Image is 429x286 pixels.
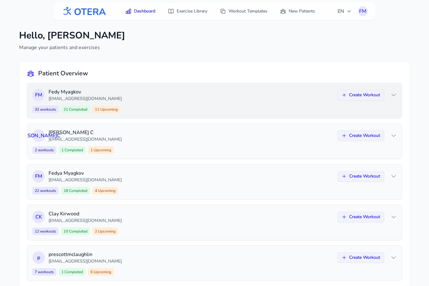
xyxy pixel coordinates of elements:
[338,171,384,182] button: Create Workout
[99,107,118,112] span: Upcoming
[68,107,87,112] span: Completed
[38,69,88,78] h2: Patient Overview
[32,187,59,194] span: 22
[121,6,159,17] a: Dashboard
[61,187,90,194] span: 18
[61,4,106,18] img: OTERA logo
[37,254,40,261] span: p
[92,187,118,194] span: 4
[338,130,384,141] button: Create Workout
[338,212,384,222] button: Create Workout
[92,106,120,113] span: 11
[49,136,334,143] p: [EMAIL_ADDRESS][DOMAIN_NAME]
[19,44,125,51] p: Manage your patients and exercises
[32,228,59,235] span: 12
[61,106,90,113] span: 21
[358,6,368,16] button: FM
[32,146,56,154] span: 2
[49,218,334,224] p: [EMAIL_ADDRESS][DOMAIN_NAME]
[37,148,54,153] span: workouts
[164,6,211,17] a: Exercise Library
[276,6,319,17] a: New Patients
[64,148,83,153] span: Completed
[97,188,116,193] span: Upcoming
[68,188,87,193] span: Completed
[19,30,125,41] h1: Hello, [PERSON_NAME]
[97,229,116,234] span: Upcoming
[35,213,42,221] span: C K
[37,269,54,274] span: workouts
[59,146,85,154] span: 1
[39,229,56,234] span: workouts
[39,188,56,193] span: workouts
[68,229,87,234] span: Completed
[61,228,90,235] span: 10
[88,146,114,154] span: 1
[93,148,111,153] span: Upcoming
[338,8,352,15] span: EN
[92,228,118,235] span: 2
[59,268,85,276] span: 1
[216,6,271,17] a: Workout Templates
[334,5,355,18] button: EN
[32,268,56,276] span: 7
[49,251,334,258] p: prescottmclaughlin
[93,269,111,274] span: Upcoming
[49,177,334,183] p: [EMAIL_ADDRESS][DOMAIN_NAME]
[49,258,334,264] p: [EMAIL_ADDRESS][DOMAIN_NAME]
[17,132,60,139] span: [PERSON_NAME] С
[32,106,59,113] span: 32
[49,210,334,218] p: Clay Kirwood
[64,269,83,274] span: Completed
[49,88,334,96] p: Fedy Myagkov
[35,91,42,99] span: F M
[49,96,334,102] p: [EMAIL_ADDRESS][DOMAIN_NAME]
[39,107,56,112] span: workouts
[338,90,384,100] button: Create Workout
[49,169,334,177] p: Fedya Myagkov
[35,173,42,180] span: F M
[49,129,334,136] p: [PERSON_NAME] С
[338,252,384,263] button: Create Workout
[88,268,114,276] span: 6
